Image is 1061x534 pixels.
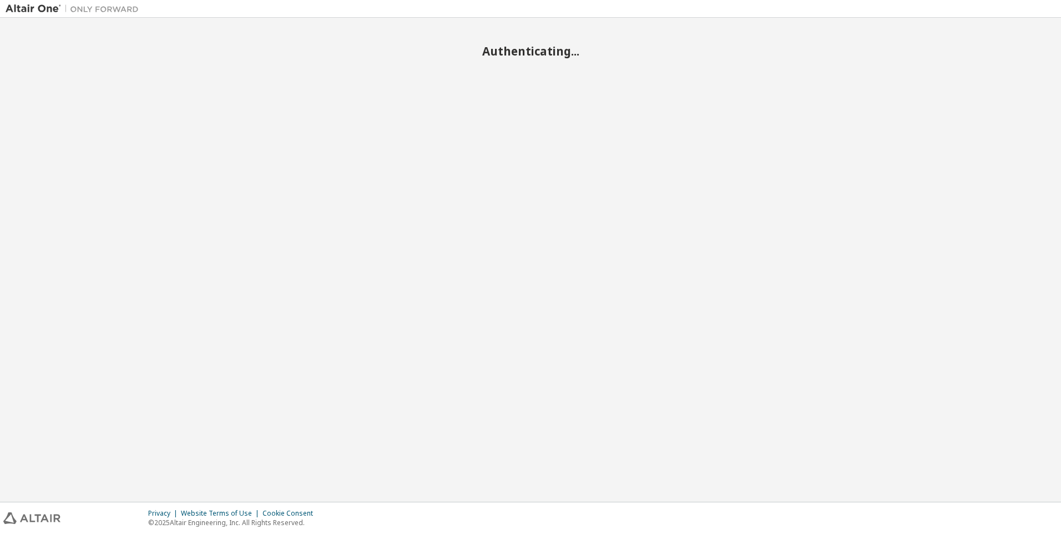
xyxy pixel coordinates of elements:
[181,509,262,518] div: Website Terms of Use
[148,518,320,527] p: © 2025 Altair Engineering, Inc. All Rights Reserved.
[6,3,144,14] img: Altair One
[148,509,181,518] div: Privacy
[6,44,1055,58] h2: Authenticating...
[262,509,320,518] div: Cookie Consent
[3,512,60,524] img: altair_logo.svg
